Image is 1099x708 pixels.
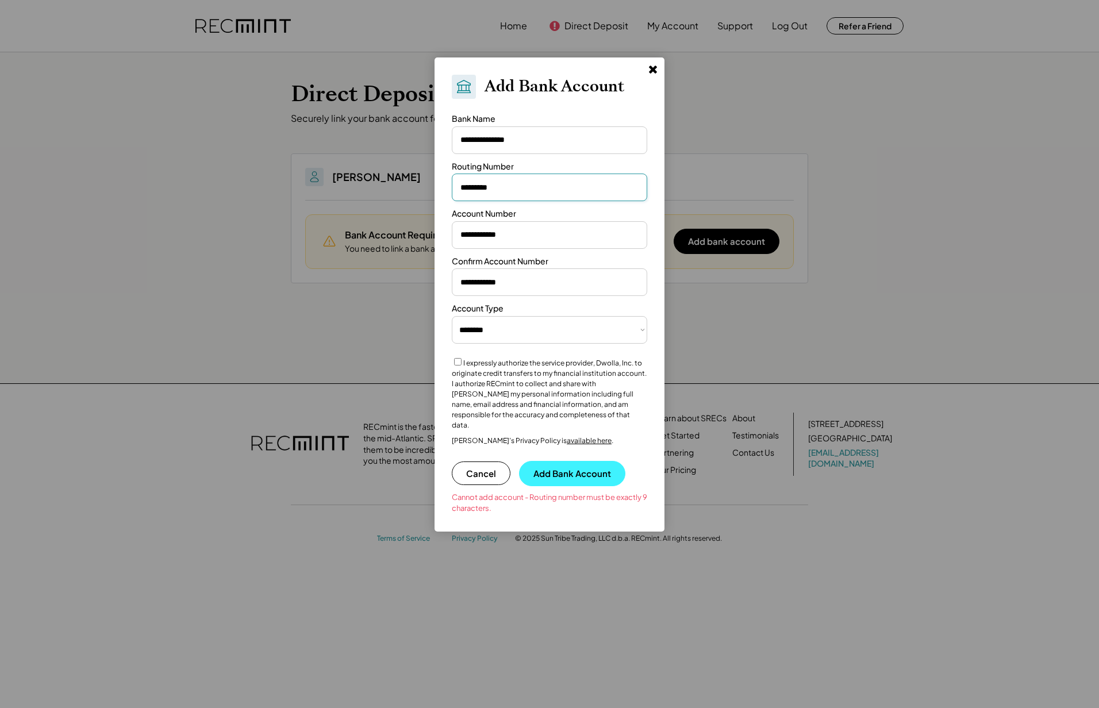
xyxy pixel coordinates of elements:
[452,208,516,220] div: Account Number
[519,461,625,486] button: Add Bank Account
[485,77,624,97] h2: Add Bank Account
[452,303,504,314] div: Account Type
[452,113,495,125] div: Bank Name
[452,161,514,172] div: Routing Number
[455,78,472,95] img: Bank.svg
[452,359,647,429] label: I expressly authorize the service provider, Dwolla, Inc. to originate credit transfers to my fina...
[452,492,647,514] div: Cannot add account - Routing number must be exactly 9 characters.
[452,461,510,485] button: Cancel
[452,256,548,267] div: Confirm Account Number
[452,436,613,445] div: [PERSON_NAME]’s Privacy Policy is .
[567,436,612,445] a: available here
